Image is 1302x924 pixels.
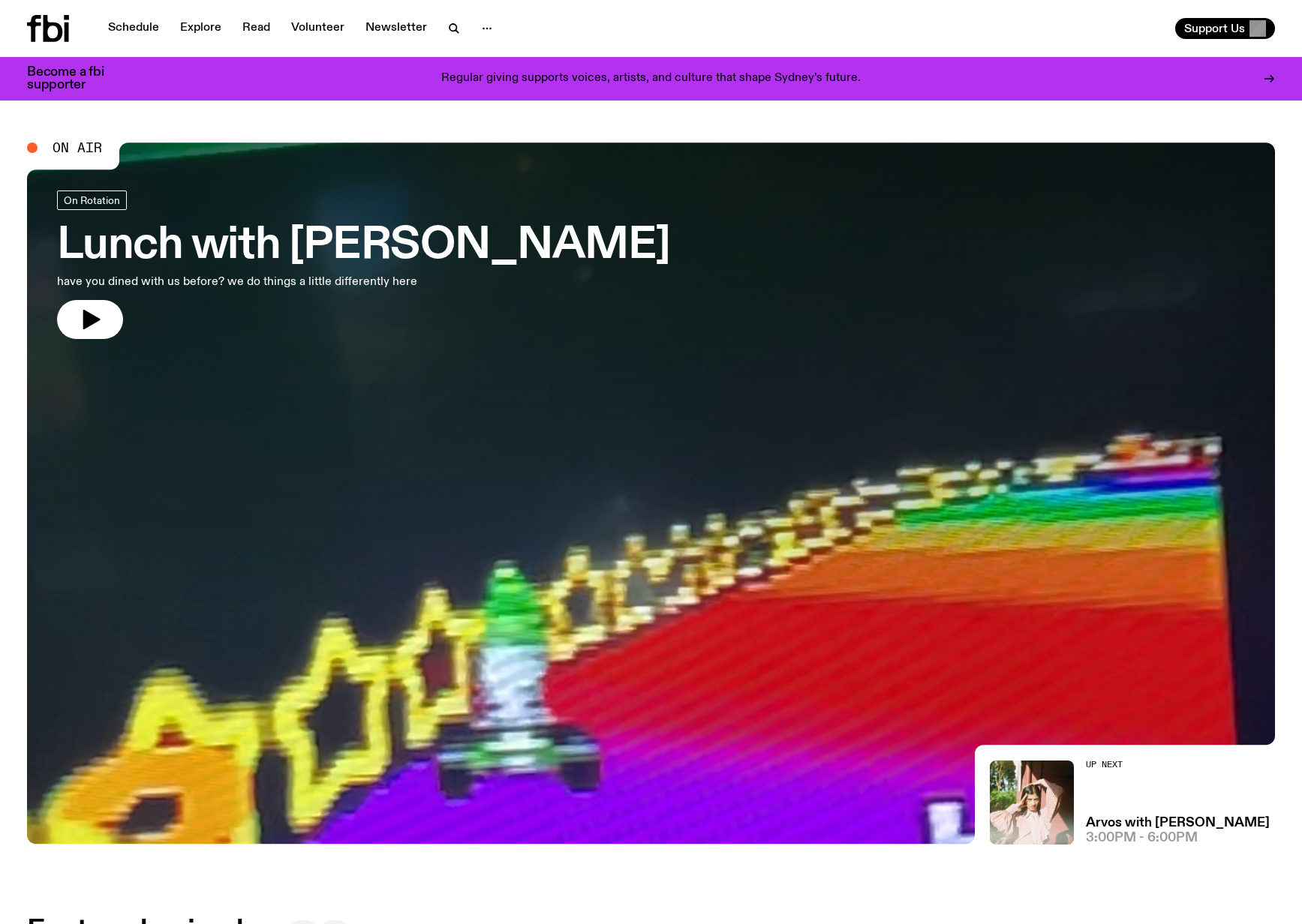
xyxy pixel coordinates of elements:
a: Lunch with [PERSON_NAME]have you dined with us before? we do things a little differently here [57,190,670,339]
img: Maleeka stands outside on a balcony. She is looking at the camera with a serious expression, and ... [990,760,1074,844]
a: Newsletter [356,18,436,39]
a: Volunteer [282,18,353,39]
h3: Become a fbi supporter [27,66,123,91]
span: On Rotation [64,194,120,205]
a: Schedule [99,18,168,39]
a: Explore [171,18,230,39]
a: On Rotation [57,190,127,210]
h3: Lunch with [PERSON_NAME] [57,225,670,267]
a: Read [233,18,279,39]
span: 3:00pm - 6:00pm [1086,832,1198,844]
p: Regular giving supports voices, artists, and culture that shape Sydney’s future. [441,72,861,85]
span: Support Us [1184,22,1245,35]
span: On Air [53,141,102,154]
a: Arvos with [PERSON_NAME] [1086,817,1270,829]
button: Support Us [1175,18,1275,39]
h2: Up Next [1086,760,1270,769]
p: have you dined with us before? we do things a little differently here [57,273,441,291]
